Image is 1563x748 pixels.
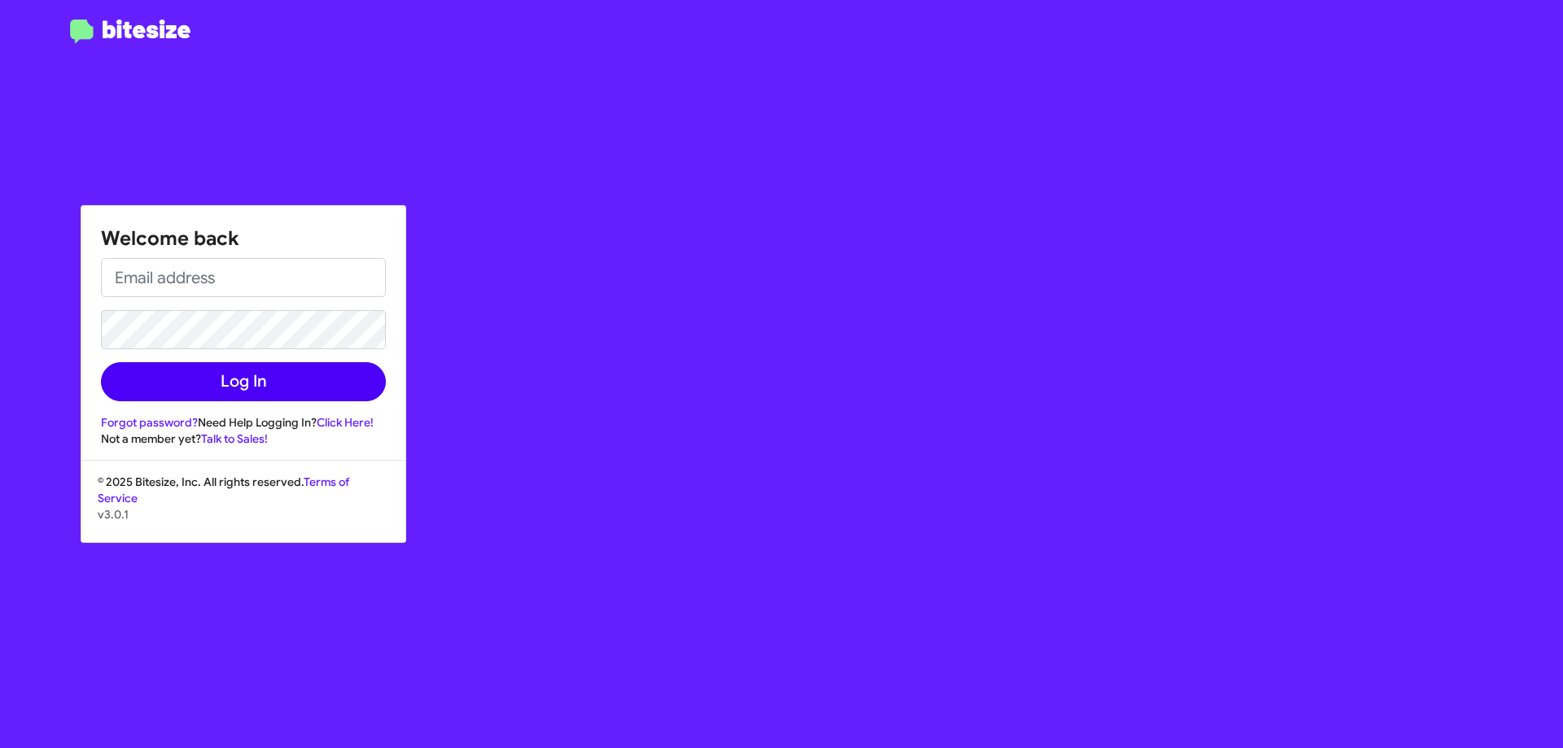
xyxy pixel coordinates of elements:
[101,431,386,447] div: Not a member yet?
[101,225,386,252] h1: Welcome back
[201,431,268,446] a: Talk to Sales!
[317,415,374,430] a: Click Here!
[98,506,389,523] p: v3.0.1
[101,414,386,431] div: Need Help Logging In?
[81,474,405,542] div: © 2025 Bitesize, Inc. All rights reserved.
[101,258,386,297] input: Email address
[101,362,386,401] button: Log In
[101,415,198,430] a: Forgot password?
